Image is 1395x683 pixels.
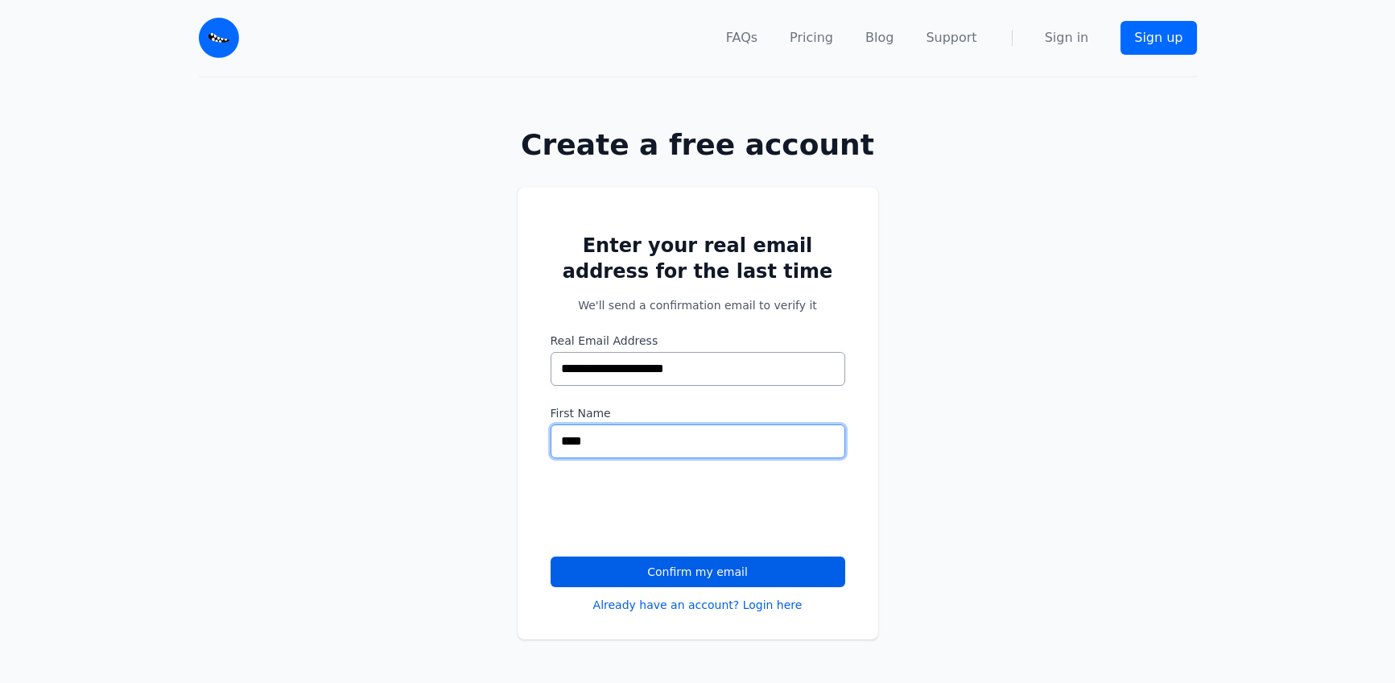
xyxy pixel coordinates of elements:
a: Sign in [1045,28,1089,48]
p: We'll send a confirmation email to verify it [551,297,845,313]
a: Pricing [790,28,833,48]
button: Confirm my email [551,557,845,587]
label: First Name [551,405,845,421]
a: Blog [865,28,894,48]
h1: Create a free account [466,129,930,161]
a: Sign up [1121,21,1196,55]
label: Real Email Address [551,333,845,349]
h2: Enter your real email address for the last time [551,233,845,284]
a: Support [926,28,976,48]
img: Email Monster [199,18,239,58]
a: FAQs [726,28,757,48]
a: Already have an account? Login here [593,597,803,613]
iframe: reCAPTCHA [551,478,795,540]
